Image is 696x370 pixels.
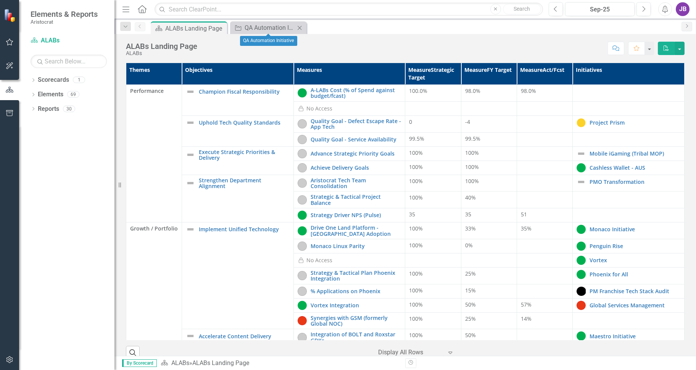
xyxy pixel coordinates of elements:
span: 15% [465,287,476,294]
img: On Track [577,242,586,251]
span: 100% [409,225,423,232]
span: 100% [409,194,423,201]
span: 35 [465,211,471,218]
img: Not Defined [186,225,195,234]
img: Not Started [298,195,307,204]
span: 35 [409,211,415,218]
span: 0% [465,242,473,249]
span: 35% [521,225,532,232]
td: Double-Click to Edit Right Click for Context Menu [293,329,405,346]
img: Not Started [298,287,307,296]
a: Penguin Rise [590,243,680,249]
img: Not Defined [186,179,195,188]
img: On Track [298,211,307,220]
span: 98.0% [465,87,480,94]
div: » [161,359,400,368]
small: Aristocrat [31,19,98,25]
a: Quality Goal - Defect Escape Rate - App Tech [311,118,401,130]
span: 100% [409,163,423,170]
span: Elements & Reports [31,10,98,19]
a: Mobile iGaming (Tribal MOP) [590,151,680,156]
a: Strengthen Department Alignment [199,177,290,189]
img: On Track [298,226,307,235]
img: Not Started [298,119,307,128]
img: Not Started [298,149,307,158]
a: Drive One Land Platform - [GEOGRAPHIC_DATA] Adoption [311,225,401,237]
img: On Track [577,163,586,172]
a: Synergies with GSM (formerly Global NOC) [311,315,401,327]
div: 30 [63,105,75,112]
a: Quality Goal - Service Availability [311,136,401,142]
img: Not Defined [186,118,195,127]
span: By Scorecard [122,359,157,367]
td: Double-Click to Edit Right Click for Context Menu [182,222,294,329]
span: 25% [465,270,476,277]
td: Double-Click to Edit Right Click for Context Menu [293,298,405,312]
a: Integration of BOLT and Roxstar GDKs [311,331,401,343]
td: Double-Click to Edit Right Click for Context Menu [573,329,685,346]
td: Double-Click to Edit Right Click for Context Menu [573,284,685,298]
td: Double-Click to Edit [126,85,182,222]
td: Double-Click to Edit Right Click for Context Menu [293,161,405,175]
span: 0 [409,118,412,125]
a: QA Automation Initiative [232,23,295,32]
span: 33% [465,225,476,232]
td: Double-Click to Edit Right Click for Context Menu [293,191,405,208]
span: Performance [130,87,178,95]
a: Monaco Linux Parity [311,243,401,249]
div: Sep-25 [568,5,632,14]
img: Not Started [298,135,307,144]
a: Vortex [590,257,680,263]
img: On Track [577,270,586,279]
img: Not Started [298,163,307,172]
td: Double-Click to Edit Right Click for Context Menu [573,298,685,312]
span: 100% [465,149,479,156]
span: 98.0% [521,87,536,94]
img: Not Defined [186,331,195,341]
input: Search Below... [31,55,107,68]
img: On Track [577,331,586,341]
span: 40% [465,194,476,201]
td: Double-Click to Edit Right Click for Context Menu [293,115,405,132]
img: Not Started [298,242,307,251]
td: Double-Click to Edit Right Click for Context Menu [573,146,685,161]
a: Global Services Management [590,302,680,308]
a: A-LABs Cost (% of Spend against budget/fcast) [311,87,401,99]
span: Search [514,6,530,12]
div: 69 [67,91,79,98]
a: Execute Strategic Priorities & Delivery [199,149,290,161]
a: Strategy Driver NPS (Pulse) [311,212,401,218]
a: ALABs [31,36,107,45]
span: 100% [409,270,423,277]
div: JB [676,2,690,16]
div: No Access [306,105,332,112]
span: 25% [465,315,476,322]
td: Double-Click to Edit Right Click for Context Menu [293,239,405,253]
img: At Risk [577,118,586,127]
button: Sep-25 [565,2,635,16]
img: Off Track [298,316,307,325]
td: Double-Click to Edit Right Click for Context Menu [182,175,294,222]
a: Strategic & Tactical Project Balance [311,194,401,206]
div: ALABs [126,50,197,56]
td: Double-Click to Edit Right Click for Context Menu [293,175,405,191]
div: QA Automation Initiative [245,23,295,32]
a: Monaco Initiative [590,226,680,232]
a: ALABs [171,359,189,367]
a: Phoenix for All [590,271,680,277]
a: Scorecards [38,76,69,84]
span: 100% [409,242,423,249]
span: 50% [465,301,476,308]
span: -4 [465,118,470,125]
a: Strategy & Tactical Plan Phoenix Integration [311,270,401,282]
td: Double-Click to Edit Right Click for Context Menu [293,284,405,298]
img: Not Started [298,333,307,342]
span: 14% [521,315,532,322]
a: Cashless Wallet - AUS [590,165,680,170]
td: Double-Click to Edit Right Click for Context Menu [293,208,405,222]
img: ClearPoint Strategy [4,9,17,22]
span: 100% [409,177,423,185]
a: Accelerate Content Delivery [199,333,290,339]
span: 100% [409,331,423,339]
img: Not Defined [186,150,195,159]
